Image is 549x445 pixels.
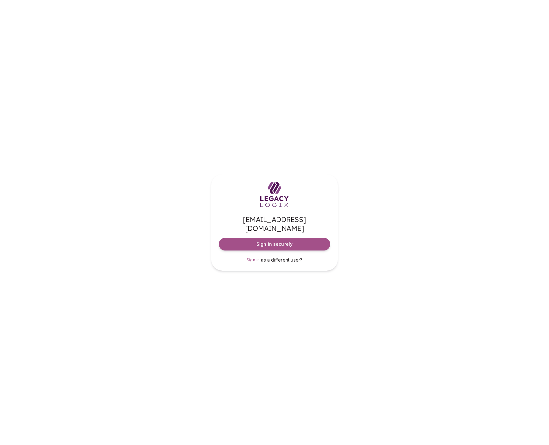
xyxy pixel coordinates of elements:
[219,238,330,250] button: Sign in securely
[219,215,330,233] span: [EMAIL_ADDRESS][DOMAIN_NAME]
[247,257,260,262] span: Sign in
[261,257,302,263] span: as a different user?
[247,257,260,263] a: Sign in
[256,241,293,247] span: Sign in securely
